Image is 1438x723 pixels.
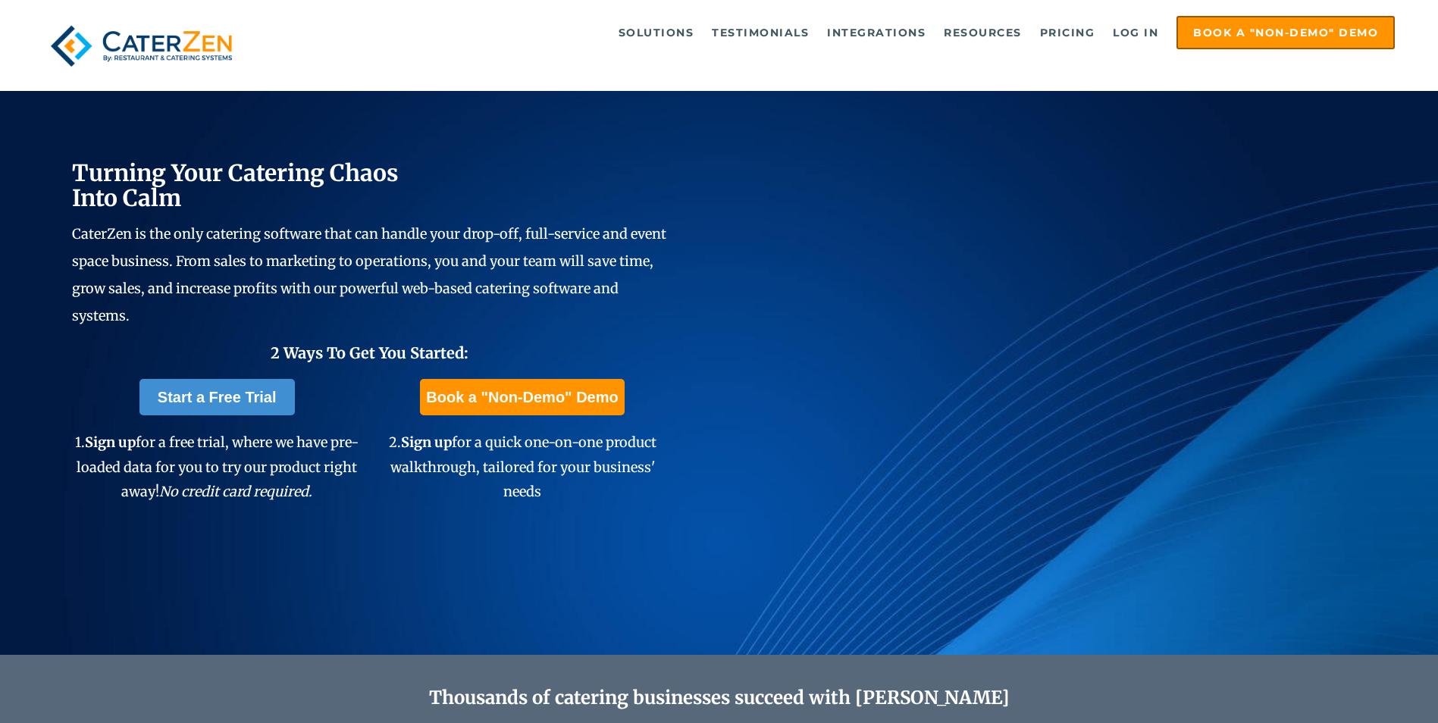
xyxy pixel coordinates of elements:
a: Book a "Non-Demo" Demo [420,379,624,415]
iframe: Help widget launcher [1303,664,1421,706]
a: Start a Free Trial [139,379,295,415]
span: 2 Ways To Get You Started: [271,343,468,362]
img: caterzen [43,16,240,76]
a: Log in [1105,17,1166,48]
span: 1. for a free trial, where we have pre-loaded data for you to try our product right away! [75,433,359,500]
a: Book a "Non-Demo" Demo [1176,16,1395,49]
a: Testimonials [704,17,816,48]
span: CaterZen is the only catering software that can handle your drop-off, full-service and event spac... [72,225,666,324]
span: 2. for a quick one-on-one product walkthrough, tailored for your business' needs [389,433,656,500]
a: Solutions [611,17,702,48]
div: Navigation Menu [274,16,1395,49]
h2: Thousands of catering businesses succeed with [PERSON_NAME] [144,687,1295,709]
a: Resources [936,17,1029,48]
a: Pricing [1032,17,1103,48]
span: Sign up [401,433,452,451]
a: Integrations [819,17,933,48]
em: No credit card required. [159,483,312,500]
span: Turning Your Catering Chaos Into Calm [72,158,399,212]
span: Sign up [85,433,136,451]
